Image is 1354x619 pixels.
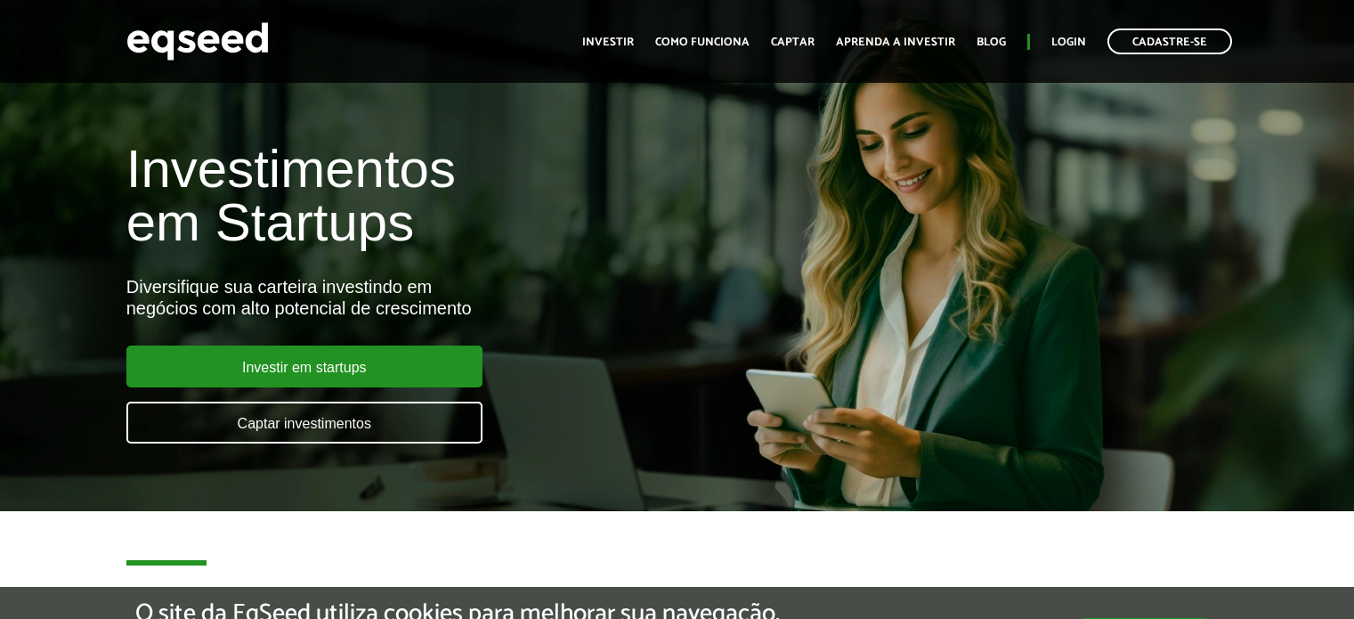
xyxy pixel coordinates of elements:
[582,37,634,48] a: Investir
[126,143,777,249] h1: Investimentos em Startups
[126,276,777,319] div: Diversifique sua carteira investindo em negócios com alto potencial de crescimento
[126,402,482,444] a: Captar investimentos
[655,37,750,48] a: Como funciona
[977,37,1006,48] a: Blog
[771,37,815,48] a: Captar
[1051,37,1086,48] a: Login
[126,18,269,65] img: EqSeed
[126,346,482,387] a: Investir em startups
[1107,29,1232,54] a: Cadastre-se
[836,37,955,48] a: Aprenda a investir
